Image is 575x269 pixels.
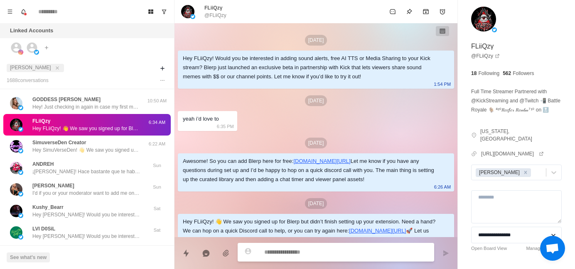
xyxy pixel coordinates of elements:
[521,168,530,177] div: Remove Jayson
[526,245,562,252] a: Manage Statuses
[32,160,54,168] p: ANDREH
[157,63,167,73] button: Add filters
[32,139,86,146] p: SimuverseDen Creator
[204,12,226,19] p: @FLiiQzy
[471,7,496,32] img: picture
[32,146,140,154] p: Hey SimuVerseDen! 👋 We saw you signed up for Blerp but didn’t finish setting up your extension. N...
[32,103,140,111] p: Hey! Just checking in again in case my first message got buried.
[181,5,194,18] img: picture
[183,54,436,81] div: Hey FLiiQzy! Would you be interested in adding sound alerts, free AI TTS or Media Sharing to your...
[10,205,22,217] img: picture
[305,138,327,148] p: [DATE]
[471,70,477,77] p: 18
[183,157,436,184] div: Awesome! So you can add Blerp here for free: Let me know if you have any questions during set up ...
[540,236,565,261] div: Open chat
[480,128,562,143] p: [US_STATE], [GEOGRAPHIC_DATA]
[147,184,167,191] p: Sun
[34,50,39,55] img: picture
[293,158,350,164] a: [DOMAIN_NAME][URL]
[18,213,23,218] img: picture
[32,189,140,197] p: I'd if you or your moderator want to add me on discord i'd be happy to hop on a quick call to hel...
[147,97,167,104] p: 10:50 AM
[32,211,140,218] p: Hey [PERSON_NAME]! Would you be interested in adding sound alerts, free TTS or Media Sharing to y...
[437,245,454,262] button: Send message
[178,245,194,262] button: Quick replies
[157,5,171,18] button: Show unread conversations
[10,183,22,196] img: picture
[349,228,406,234] a: [DOMAIN_NAME][URL]
[10,226,22,239] img: picture
[18,127,23,132] img: picture
[10,27,53,35] p: Linked Accounts
[147,205,167,212] p: Sat
[478,70,499,77] p: Following
[32,168,140,175] p: ¡[PERSON_NAME]! Hace bastante que te había escrito, sólo quería confirmar si habías recibido mi m...
[18,235,23,240] img: picture
[471,87,562,114] p: Full Time Streamer Partnered with @KickStreaming and @Twitch 📲 Battle Royale 🐐 ⁴²⁰𝑅𝑒𝑒𝒇𝑒𝓇 𝑅𝑒𝒶𝓁𝓂⁷¹⁰...
[217,122,234,131] p: 6:35 PM
[157,75,167,85] button: Options
[42,43,52,53] button: Add account
[7,77,49,84] p: 1688 conversation s
[18,170,23,175] img: picture
[10,162,22,174] img: picture
[503,70,511,77] p: 562
[218,245,234,262] button: Add media
[305,198,327,209] p: [DATE]
[401,3,418,20] button: Pin
[3,5,17,18] button: Menu
[10,65,51,70] span: [PERSON_NAME]
[32,117,50,125] p: FLiiQzγ
[18,105,23,110] img: picture
[513,70,534,77] p: Followers
[18,50,23,55] img: picture
[471,245,507,252] a: Open Board View
[10,140,22,153] img: picture
[147,119,167,126] p: 6:34 AM
[147,162,167,169] p: Sun
[305,35,327,46] p: [DATE]
[434,3,451,20] button: Add reminder
[10,119,22,131] img: picture
[477,168,521,177] div: [PERSON_NAME]
[183,114,219,124] div: yeah i’d love to
[32,233,140,240] p: Hey [PERSON_NAME]! Would you be interested in adding sound alerts, free TTS or Media Sharing to y...
[32,96,101,103] p: GODDESS [PERSON_NAME]
[190,14,195,19] img: picture
[418,3,434,20] button: Archive
[305,95,327,106] p: [DATE]
[144,5,157,18] button: Board View
[7,252,50,262] button: See what's new
[434,182,451,191] p: 6:26 AM
[183,217,436,245] div: Hey FLiiQzy! 👋 We saw you signed up for Blerp but didn’t finish setting up your extension. Need a...
[492,27,497,32] img: picture
[471,52,500,60] a: @FLiiQzy
[18,148,23,153] img: picture
[10,97,22,109] img: picture
[32,125,140,132] p: Hey FLiiQzy! 👋 We saw you signed up for Blerp but didn’t finish setting up your extension. Need a...
[32,225,55,233] p: LVI D0SiL
[434,80,451,89] p: 1:54 PM
[53,64,61,72] button: close
[147,141,167,148] p: 6:22 AM
[147,227,167,234] p: Sat
[32,204,64,211] p: Kushy_Bearr
[32,182,74,189] p: [PERSON_NAME]
[481,150,544,158] a: [URL][DOMAIN_NAME]
[17,5,30,18] button: Notifications
[198,245,214,262] button: Reply with AI
[204,4,222,12] p: FLiiQzγ
[384,3,401,20] button: Mark as unread
[18,191,23,196] img: picture
[471,41,494,51] p: FLiiQzγ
